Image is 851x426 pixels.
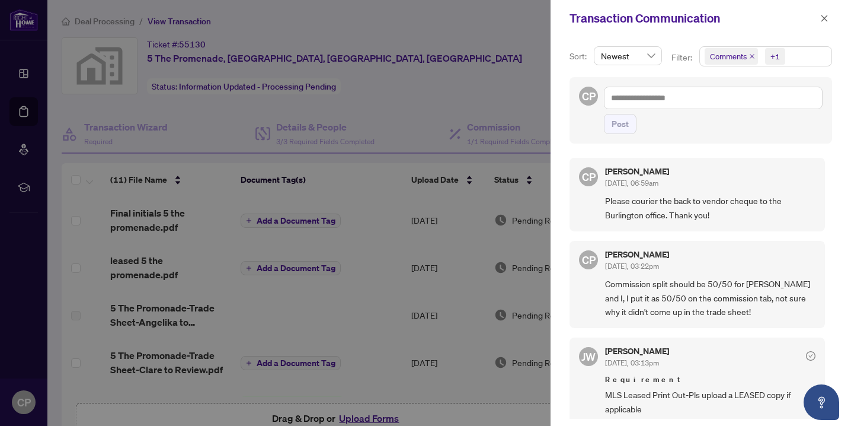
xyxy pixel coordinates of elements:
span: CP [582,169,596,185]
span: check-circle [806,351,815,361]
span: close [749,53,755,59]
h5: [PERSON_NAME] [605,347,669,355]
p: Filter: [671,51,694,64]
span: Comments [705,48,758,65]
span: close [820,14,828,23]
span: Comments [710,50,747,62]
span: [DATE], 06:59am [605,179,658,187]
button: Post [604,114,636,134]
p: Sort: [570,50,589,63]
div: +1 [770,50,780,62]
span: [DATE], 03:13pm [605,358,659,367]
span: Newest [601,47,655,65]
span: Commission split should be 50/50 for [PERSON_NAME] and I, I put it as 50/50 on the commission tab... [605,277,815,319]
span: JW [581,348,596,365]
span: Requirement [605,374,815,386]
span: MLS Leased Print Out-Pls upload a LEASED copy if applicable [605,388,815,416]
div: Transaction Communication [570,9,817,27]
h5: [PERSON_NAME] [605,250,669,259]
button: Open asap [804,384,839,420]
span: [DATE], 03:22pm [605,262,659,271]
h5: [PERSON_NAME] [605,167,669,176]
span: Please courier the back to vendor cheque to the Burlington office. Thank you! [605,194,815,222]
span: CP [582,252,596,268]
span: CP [582,88,596,104]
